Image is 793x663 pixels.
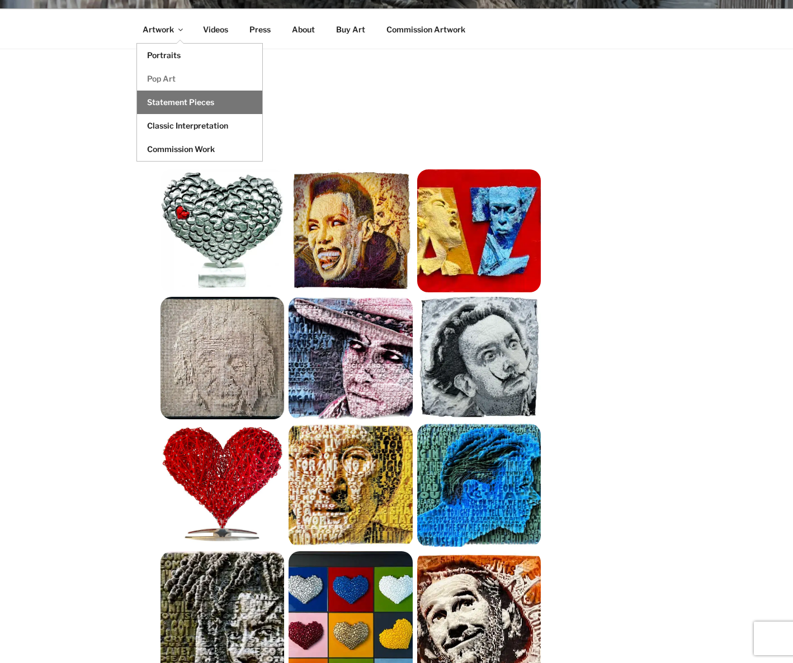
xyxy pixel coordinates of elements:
a: Press [239,16,280,43]
a: Portraits [137,44,262,67]
a: Buy Art [326,16,375,43]
a: Classic Interpretation [137,114,262,138]
nav: Top Menu [133,16,660,43]
a: About [282,16,324,43]
a: Commission Work [137,138,262,161]
a: Pop Art [137,67,262,91]
a: Videos [193,16,238,43]
a: Commission Artwork [376,16,475,43]
a: Statement Pieces [137,91,262,114]
h1: Pop [161,98,541,110]
a: Artwork [133,16,191,43]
